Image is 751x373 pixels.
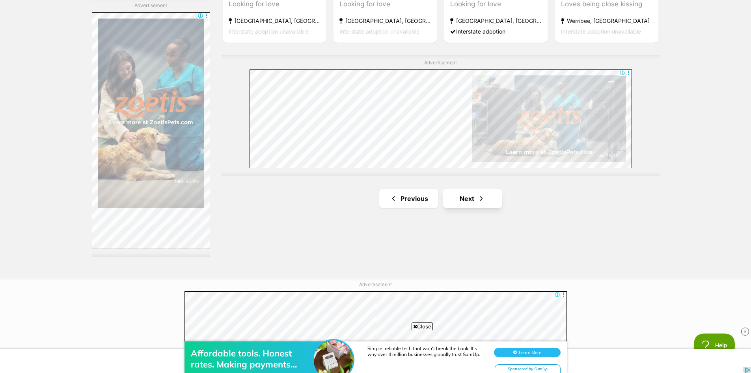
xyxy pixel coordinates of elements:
[495,39,561,49] div: Sponsored by SumUp
[222,55,660,176] div: Advertisement
[339,15,431,26] strong: [GEOGRAPHIC_DATA], [GEOGRAPHIC_DATA]
[314,15,353,54] img: Affordable tools. Honest rates. Making payments simple.
[450,15,542,26] strong: [GEOGRAPHIC_DATA], [GEOGRAPHIC_DATA]
[741,328,749,336] img: close_rtb.svg
[92,12,210,249] iframe: Advertisement
[443,189,502,208] a: Next page
[191,22,317,44] div: Affordable tools. Honest rates. Making payments simple.
[494,22,561,32] button: Learn More
[450,26,542,36] div: Interstate adoption
[412,322,433,330] span: Close
[222,189,660,208] nav: Pagination
[561,15,652,26] strong: Werribee, [GEOGRAPHIC_DATA]
[339,28,419,34] span: Interstate adoption unavailable
[379,189,438,208] a: Previous page
[229,15,320,26] strong: [GEOGRAPHIC_DATA], [GEOGRAPHIC_DATA]
[250,69,632,168] iframe: Advertisement
[561,28,641,34] span: Interstate adoption unavailable
[367,20,486,32] div: Simple, reliable tech that won't break the bank. It's why over 4 million businesses globally trus...
[229,28,309,34] span: Interstate adoption unavailable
